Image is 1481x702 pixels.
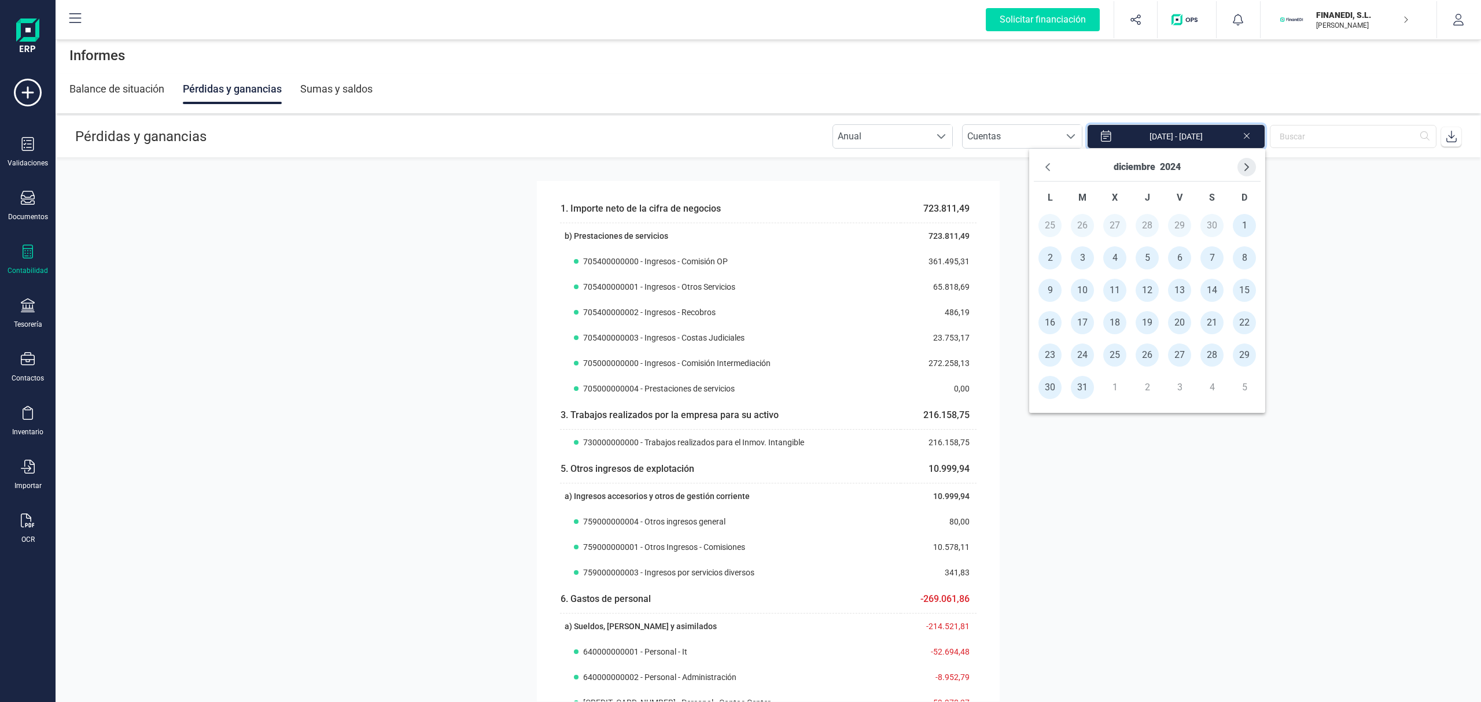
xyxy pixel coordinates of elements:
span: 5. Otros ingresos de explotación [561,463,694,474]
td: 361.495,31 [901,249,977,274]
td: 29 [1228,339,1261,371]
p: FINANEDI, S.L. [1316,9,1409,21]
span: 24 [1071,343,1094,367]
span: 705000000000 - Ingresos - Comisión Intermediación [583,357,771,369]
span: 30 [1038,376,1062,399]
span: Anual [833,125,930,148]
span: 22 [1233,311,1256,334]
span: 5 [1136,246,1159,269]
span: 16 [1038,311,1062,334]
img: Logo de OPS [1171,14,1202,25]
span: 3 [1071,246,1094,269]
td: 11 [1099,274,1131,306]
td: 19 [1131,306,1163,339]
td: 22 [1228,306,1261,339]
td: 17 [1066,306,1099,339]
span: 705000000004 - Prestaciones de servicios [583,383,735,394]
div: Tesorería [14,320,42,329]
td: -269.061,86 [901,585,977,614]
p: [PERSON_NAME] [1316,21,1409,30]
td: 14 [1196,274,1228,306]
td: 28 [1131,209,1163,242]
div: Sumas y saldos [300,74,373,104]
td: 26 [1066,209,1099,242]
span: 31 [1071,376,1094,399]
span: S [1209,192,1215,203]
span: b) Prestaciones de servicios [565,231,668,241]
td: 4 [1196,371,1228,404]
td: 10.999,94 [901,483,977,509]
span: 21 [1200,311,1224,334]
td: 30 [1034,371,1066,404]
span: 4 [1103,246,1126,269]
td: 23.753,17 [901,325,977,350]
span: 23 [1038,343,1062,367]
div: Balance de situación [69,74,164,104]
td: 9 [1034,274,1066,306]
span: 705400000002 - Ingresos - Recobros [583,306,716,318]
span: 759000000001 - Otros Ingresos - Comisiones [583,541,745,553]
span: 11 [1103,279,1126,302]
td: 2 [1131,371,1163,404]
td: 3 [1163,371,1196,404]
span: 29 [1233,343,1256,367]
button: FIFINANEDI, S.L.[PERSON_NAME] [1274,1,1423,38]
span: 759000000004 - Otros ingresos general [583,516,725,527]
div: Importar [14,481,42,490]
td: 13 [1163,274,1196,306]
td: -8.952,79 [901,664,977,690]
td: 10.578,11 [901,534,977,560]
span: 640000000002 - Personal - Administración [583,671,736,683]
span: 12 [1136,279,1159,302]
span: J [1145,192,1150,203]
td: 15 [1228,274,1261,306]
span: 6 [1168,246,1191,269]
td: 16 [1034,306,1066,339]
td: -52.694,48 [901,639,977,664]
td: 4 [1099,242,1131,274]
span: 13 [1168,279,1191,302]
span: 1. Importe neto de la cifra de negocios [561,203,721,214]
span: M [1078,192,1086,203]
span: 17 [1071,311,1094,334]
div: Pérdidas y ganancias [183,74,282,104]
td: 12 [1131,274,1163,306]
td: 29 [1163,209,1196,242]
td: 18 [1099,306,1131,339]
span: 19 [1136,311,1159,334]
span: 705400000000 - Ingresos - Comisión OP [583,256,728,267]
div: OCR [21,535,35,544]
span: 25 [1103,343,1126,367]
span: 705400000003 - Ingresos - Costas Judiciales [583,332,745,343]
td: 24 [1066,339,1099,371]
span: 8 [1233,246,1256,269]
span: D [1241,192,1247,203]
span: 730000000000 - Trabajos realizados para el Inmov. Intangible [583,437,804,448]
td: 1 [1099,371,1131,404]
td: 8 [1228,242,1261,274]
span: 640000000001 - Personal - It [583,646,687,657]
td: 486,19 [901,300,977,325]
img: Logo Finanedi [16,19,39,56]
span: 28 [1200,343,1224,367]
td: 341,83 [901,560,977,585]
span: a) Ingresos accesorios y otros de gestión corriente [565,492,750,501]
div: Validaciones [8,158,48,168]
td: 6 [1163,242,1196,274]
td: 23 [1034,339,1066,371]
span: L [1048,192,1053,203]
div: Contabilidad [8,266,48,275]
td: 20 [1163,306,1196,339]
span: Pérdidas y ganancias [75,128,207,145]
span: 9 [1038,279,1062,302]
span: 2 [1038,246,1062,269]
span: 1 [1233,214,1256,237]
div: Informes [56,37,1481,74]
td: 5 [1131,242,1163,274]
div: Solicitar financiación [986,8,1100,31]
div: Documentos [8,212,48,221]
span: 6. Gastos de personal [561,593,651,604]
span: V [1177,192,1182,203]
span: 26 [1136,343,1159,367]
td: 723.811,49 [901,195,977,223]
